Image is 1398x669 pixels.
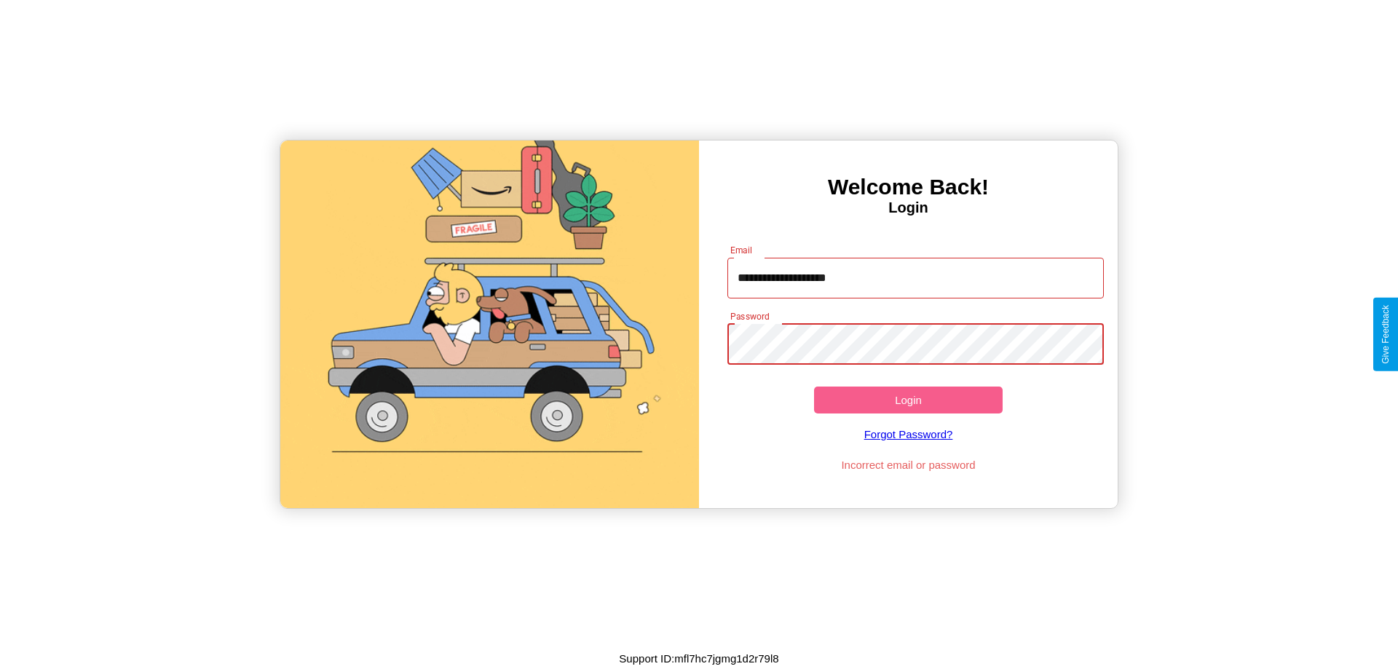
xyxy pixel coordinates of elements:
[699,199,1118,216] h4: Login
[280,140,699,508] img: gif
[720,413,1097,455] a: Forgot Password?
[699,175,1118,199] h3: Welcome Back!
[814,387,1003,413] button: Login
[1381,305,1391,364] div: Give Feedback
[730,310,769,322] label: Password
[619,649,778,668] p: Support ID: mfl7hc7jgmg1d2r79l8
[720,455,1097,475] p: Incorrect email or password
[730,244,753,256] label: Email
